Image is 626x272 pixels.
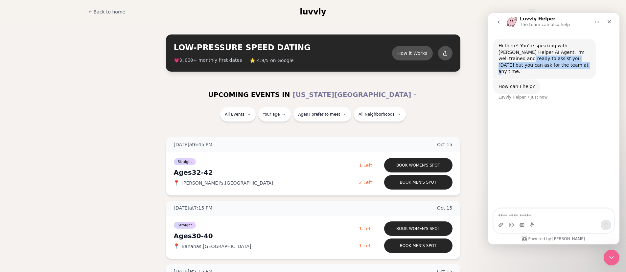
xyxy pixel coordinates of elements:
div: Ages 32-42 [174,168,359,177]
span: All Events [225,112,244,117]
span: 💗 + monthly first dates [174,57,242,64]
h2: LOW-PRESSURE SPEED DATING [174,42,392,53]
span: Straight [174,158,196,165]
button: Ages I prefer to meet [293,107,351,122]
button: All Events [220,107,255,122]
span: Bananas , [GEOGRAPHIC_DATA] [182,243,251,250]
span: Straight [174,222,196,229]
iframe: Intercom live chat [488,13,619,244]
span: All Neighborhoods [359,112,394,117]
span: luvvly [300,7,326,16]
a: luvvly [300,7,326,17]
span: 3,000 [179,58,193,63]
span: 1 Left! [359,163,374,168]
button: Book women's spot [384,158,452,172]
button: [US_STATE][GEOGRAPHIC_DATA] [292,87,418,102]
span: Ages I prefer to meet [298,112,340,117]
span: [PERSON_NAME]'s , [GEOGRAPHIC_DATA] [182,180,273,186]
button: How it Works [392,46,433,60]
span: Oct 15 [437,141,452,148]
span: 2 Left! [359,180,374,185]
button: Book women's spot [384,221,452,236]
span: UPCOMING EVENTS IN [208,90,290,99]
span: [DATE] at 6:45 PM [174,141,213,148]
span: ⭐ 4.9/5 on Google [250,57,293,64]
button: Open menu [526,7,538,17]
button: Book men's spot [384,238,452,253]
span: 📍 [174,180,179,186]
iframe: Intercom live chat [604,250,619,265]
span: [DATE] at 7:15 PM [174,205,213,211]
span: 1 Left! [359,226,374,231]
button: Book men's spot [384,175,452,190]
a: Back to home [88,5,126,18]
div: Ages 30-40 [174,231,359,240]
span: Your age [263,112,280,117]
span: Back to home [94,9,126,15]
button: Your age [258,107,291,122]
span: Oct 15 [437,205,452,211]
span: 📍 [174,244,179,249]
button: All Neighborhoods [354,107,406,122]
span: 1 Left! [359,243,374,248]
